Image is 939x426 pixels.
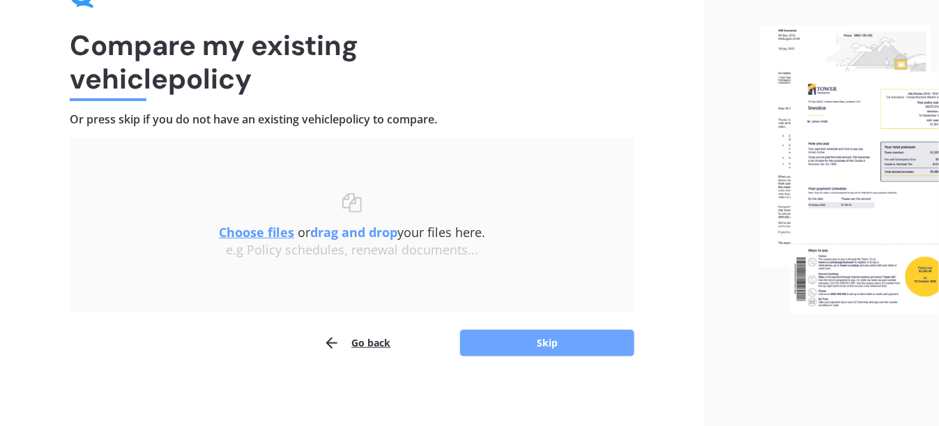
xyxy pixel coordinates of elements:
u: Choose files [219,224,294,241]
h4: Or press skip if you do not have an existing vehicle policy to compare. [70,112,634,127]
button: Go back [323,329,390,357]
h1: Compare my existing vehicle policy [70,29,634,96]
button: Skip [460,330,634,356]
span: or your files here. [219,224,485,241]
img: files.webp [760,25,939,314]
div: e.g Policy schedules, renewal documents... [98,243,606,258]
b: drag and drop [310,224,397,241]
